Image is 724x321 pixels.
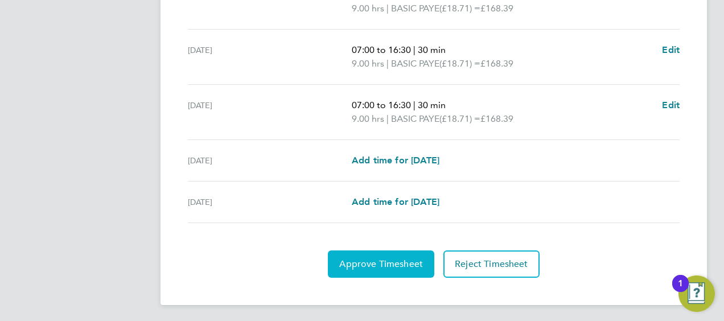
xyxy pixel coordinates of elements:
[328,250,434,278] button: Approve Timesheet
[439,58,480,69] span: (£18.71) =
[391,57,439,71] span: BASIC PAYE
[418,100,446,110] span: 30 min
[413,44,416,55] span: |
[386,58,389,69] span: |
[678,275,715,312] button: Open Resource Center, 1 new notification
[386,3,389,14] span: |
[439,3,480,14] span: (£18.71) =
[480,58,513,69] span: £168.39
[678,283,683,298] div: 1
[352,58,384,69] span: 9.00 hrs
[352,44,411,55] span: 07:00 to 16:30
[480,3,513,14] span: £168.39
[352,196,439,207] span: Add time for [DATE]
[418,44,446,55] span: 30 min
[188,43,352,71] div: [DATE]
[352,100,411,110] span: 07:00 to 16:30
[391,2,439,15] span: BASIC PAYE
[352,113,384,124] span: 9.00 hrs
[188,195,352,209] div: [DATE]
[188,154,352,167] div: [DATE]
[352,155,439,166] span: Add time for [DATE]
[352,154,439,167] a: Add time for [DATE]
[352,195,439,209] a: Add time for [DATE]
[391,112,439,126] span: BASIC PAYE
[439,113,480,124] span: (£18.71) =
[662,43,680,57] a: Edit
[188,98,352,126] div: [DATE]
[443,250,540,278] button: Reject Timesheet
[413,100,416,110] span: |
[386,113,389,124] span: |
[662,100,680,110] span: Edit
[352,3,384,14] span: 9.00 hrs
[662,44,680,55] span: Edit
[480,113,513,124] span: £168.39
[455,258,528,270] span: Reject Timesheet
[662,98,680,112] a: Edit
[339,258,423,270] span: Approve Timesheet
